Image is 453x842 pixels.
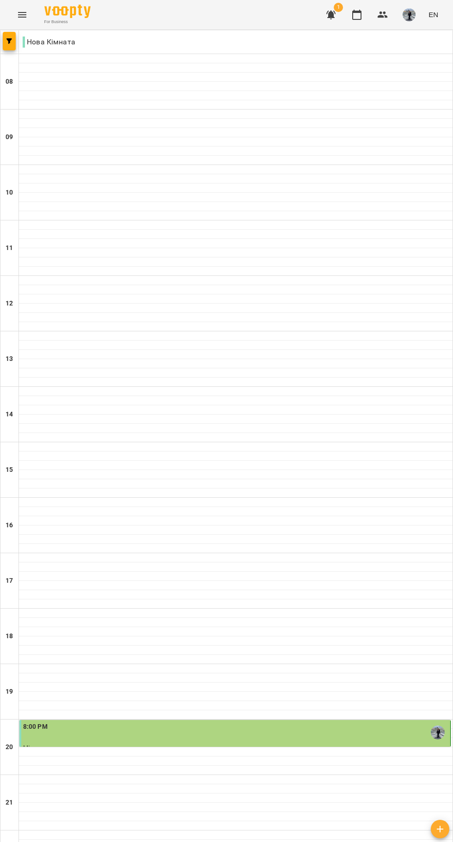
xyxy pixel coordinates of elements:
h6: 11 [6,243,13,253]
h6: 12 [6,299,13,309]
p: Нова Кімната [23,37,75,48]
h6: 16 [6,520,13,531]
span: For Business [44,19,91,25]
button: EN [425,6,442,23]
img: 6c0c5be299279ab29028c72f04539b29.jpg [403,8,416,21]
img: Анастасія Сахно [431,726,445,739]
h6: 08 [6,77,13,87]
h6: 19 [6,687,13,697]
img: Voopty Logo [44,5,91,18]
button: Menu [11,4,33,26]
h6: 09 [6,132,13,142]
span: 1 [334,3,343,12]
h6: 17 [6,576,13,586]
h6: 21 [6,798,13,808]
h6: 15 [6,465,13,475]
h6: 14 [6,409,13,420]
h6: 18 [6,631,13,641]
h6: 13 [6,354,13,364]
span: EN [429,10,438,19]
h6: 20 [6,742,13,752]
label: 8:00 PM [23,722,48,732]
button: Add lesson [431,820,449,838]
h6: 10 [6,188,13,198]
span: Ніна [23,744,39,752]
